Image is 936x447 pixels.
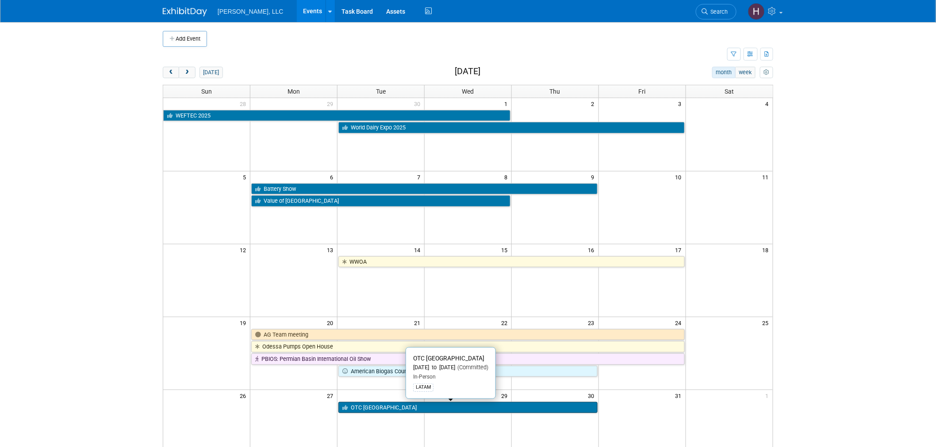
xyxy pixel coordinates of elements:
a: AG Team meeting [251,329,684,341]
a: Odessa Pumps Open House [251,341,684,352]
a: Battery Show [251,183,597,195]
span: 14 [413,244,424,255]
button: Add Event [163,31,207,47]
span: [PERSON_NAME], LLC [218,8,284,15]
span: 23 [587,317,598,328]
img: Hannah Mulholland [748,3,765,20]
span: Sun [201,88,212,95]
button: myCustomButton [760,67,773,78]
span: 22 [500,317,511,328]
span: 29 [500,390,511,401]
span: 15 [500,244,511,255]
span: 3 [678,98,686,109]
div: [DATE] to [DATE] [413,364,488,371]
span: Thu [550,88,560,95]
span: 25 [762,317,773,328]
span: In-Person [413,374,436,380]
span: 24 [675,317,686,328]
img: ExhibitDay [163,8,207,16]
button: prev [163,67,179,78]
span: (Committed) [455,364,488,371]
span: 27 [326,390,337,401]
span: 21 [413,317,424,328]
span: 30 [413,98,424,109]
span: 1 [765,390,773,401]
a: PBIOS: Permian Basin International Oil Show [251,353,684,365]
span: 11 [762,171,773,182]
span: 6 [329,171,337,182]
span: 31 [675,390,686,401]
span: 1 [503,98,511,109]
button: week [735,67,756,78]
span: Fri [639,88,646,95]
button: [DATE] [199,67,223,78]
span: 9 [591,171,598,182]
a: American Biogas Council - Business of Biogas [338,366,598,377]
a: OTC [GEOGRAPHIC_DATA] [338,402,598,413]
a: WEFTEC 2025 [163,110,510,121]
a: Search [696,4,737,19]
span: 7 [416,171,424,182]
i: Personalize Calendar [763,70,769,76]
span: 17 [675,244,686,255]
span: 4 [765,98,773,109]
span: 18 [762,244,773,255]
span: 28 [239,98,250,109]
span: 8 [503,171,511,182]
span: 30 [587,390,598,401]
span: Wed [462,88,474,95]
button: next [179,67,195,78]
span: OTC [GEOGRAPHIC_DATA] [413,355,484,362]
a: WWOA [338,256,684,268]
span: 26 [239,390,250,401]
span: Search [708,8,728,15]
span: 2 [591,98,598,109]
span: Sat [725,88,734,95]
a: World Dairy Expo 2025 [338,122,684,133]
span: 16 [587,244,598,255]
a: Value of [GEOGRAPHIC_DATA] [251,195,510,207]
span: 13 [326,244,337,255]
span: Mon [288,88,300,95]
span: 29 [326,98,337,109]
span: 12 [239,244,250,255]
span: 20 [326,317,337,328]
div: LATAM [413,383,433,391]
span: 19 [239,317,250,328]
span: 10 [675,171,686,182]
span: 5 [242,171,250,182]
span: Tue [376,88,386,95]
button: month [712,67,736,78]
h2: [DATE] [455,67,480,76]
